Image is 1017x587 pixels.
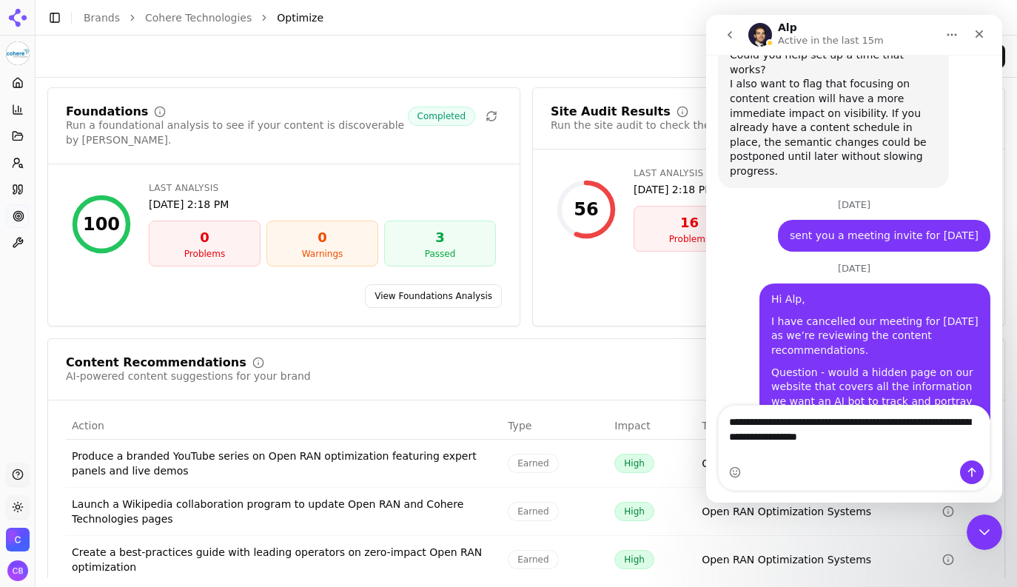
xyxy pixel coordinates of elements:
[65,351,272,481] div: Question - would a hidden page on our website that covers all the information we want an AI bot t...
[72,497,496,526] div: Launch a Wikipedia collaboration program to update Open RAN and Cohere Technologies pages
[273,248,372,260] div: Warnings
[614,502,654,521] span: High
[7,560,28,581] img: Camile Branin
[83,212,120,236] div: 100
[408,107,475,126] span: Completed
[508,502,558,521] span: Earned
[551,106,671,118] div: Site Audit Results
[12,269,284,523] div: Camile says…
[24,62,231,164] div: I also want to flag that focusing on content creation will have a more immediate impact on visibi...
[84,10,976,25] nav: breadcrumb
[72,449,496,478] div: Produce a branded YouTube series on Open RAN optimization featuring expert panels and live demos
[634,167,981,179] div: Last Analysis
[145,10,252,25] a: Cohere Technologies
[13,391,283,431] textarea: Message…
[84,214,272,229] div: sent you a meeting invite for [DATE]
[72,418,496,433] div: Action
[254,446,278,469] button: Send a message…
[6,528,30,551] img: Cohere Technologies
[155,227,254,248] div: 0
[702,504,871,519] a: Open RAN Optimization Systems
[72,545,496,574] div: Create a best-practices guide with leading operators on zero-impact Open RAN optimization
[66,106,148,118] div: Foundations
[12,185,284,205] div: [DATE]
[508,418,603,433] div: Type
[508,550,558,569] span: Earned
[53,269,284,511] div: Hi Alp,I have cancelled our meeting for [DATE] as we’re reviewing the content recommendations.Que...
[640,233,739,245] div: Problems
[702,418,903,433] div: Topic
[65,300,272,343] div: I have cancelled our meeting for [DATE] as we’re reviewing the content recommendations.
[6,41,30,65] img: Cohere Technologies
[72,205,284,238] div: sent you a meeting invite for [DATE]
[706,15,1002,503] iframe: Intercom live chat
[640,212,739,233] div: 16
[574,198,598,221] div: 56
[23,452,35,463] button: Emoji picker
[614,454,654,473] span: High
[66,357,246,369] div: Content Recommendations
[508,454,558,473] span: Earned
[277,10,323,25] span: Optimize
[7,560,28,581] button: Open user button
[967,514,1002,550] iframe: Intercom live chat
[155,248,254,260] div: Problems
[702,456,871,471] a: Open RAN Optimization Systems
[6,528,30,551] button: Open organization switcher
[273,227,372,248] div: 0
[634,182,981,197] div: [DATE] 2:18 PM
[391,248,489,260] div: Passed
[365,284,502,308] a: View Foundations Analysis
[65,278,272,292] div: Hi Alp,
[149,197,496,212] div: [DATE] 2:18 PM
[66,369,311,383] div: AI-powered content suggestions for your brand
[149,182,496,194] div: Last Analysis
[66,118,408,147] div: Run a foundational analysis to see if your content is discoverable by [PERSON_NAME].
[551,118,873,133] div: Run the site audit to check the health of your existing content
[391,227,489,248] div: 3
[84,12,120,24] a: Brands
[6,41,30,65] button: Current brand: Cohere Technologies
[702,552,871,567] a: Open RAN Optimization Systems
[12,205,284,249] div: Camile says…
[614,418,690,433] div: Impact
[12,249,284,269] div: [DATE]
[614,550,654,569] span: High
